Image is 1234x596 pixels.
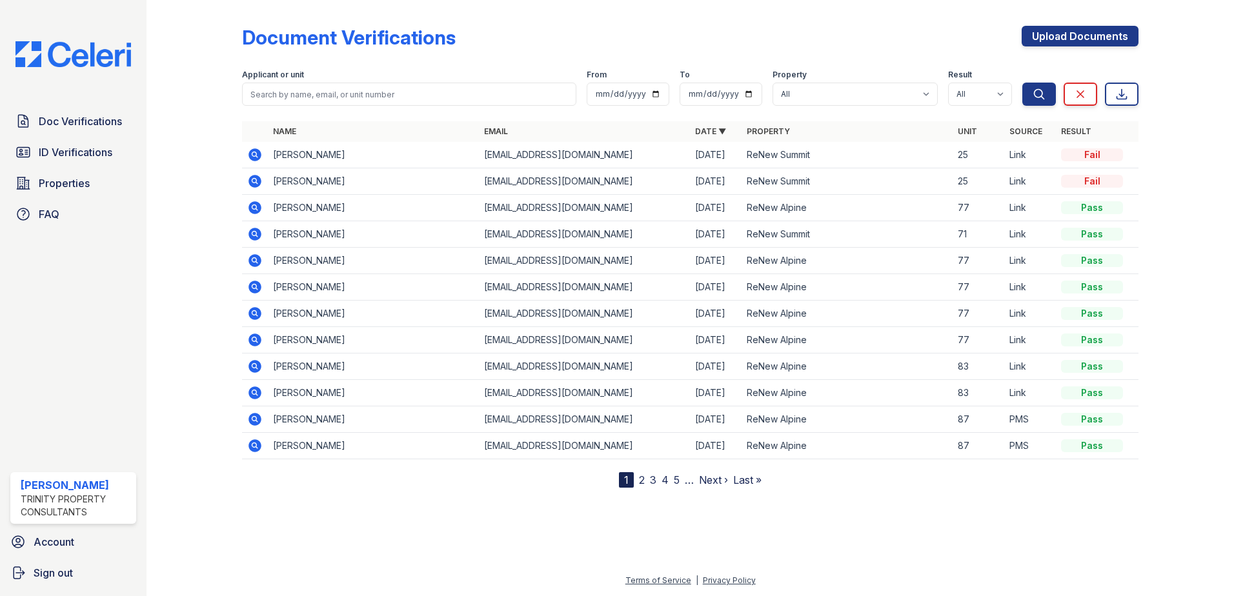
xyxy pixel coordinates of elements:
[5,560,141,586] a: Sign out
[690,142,742,168] td: [DATE]
[268,406,479,433] td: [PERSON_NAME]
[39,114,122,129] span: Doc Verifications
[690,195,742,221] td: [DATE]
[953,301,1004,327] td: 77
[479,221,690,248] td: [EMAIL_ADDRESS][DOMAIN_NAME]
[690,221,742,248] td: [DATE]
[747,126,790,136] a: Property
[1004,433,1056,459] td: PMS
[953,406,1004,433] td: 87
[1004,380,1056,406] td: Link
[742,274,953,301] td: ReNew Alpine
[742,327,953,353] td: ReNew Alpine
[39,144,112,160] span: ID Verifications
[639,473,645,486] a: 2
[674,473,680,486] a: 5
[5,529,141,555] a: Account
[685,472,694,488] span: …
[690,380,742,406] td: [DATE]
[479,353,690,380] td: [EMAIL_ADDRESS][DOMAIN_NAME]
[1004,168,1056,195] td: Link
[479,380,690,406] td: [EMAIL_ADDRESS][DOMAIN_NAME]
[479,406,690,433] td: [EMAIL_ADDRESS][DOMAIN_NAME]
[953,168,1004,195] td: 25
[21,493,131,519] div: Trinity Property Consultants
[1061,307,1123,320] div: Pass
[1004,195,1056,221] td: Link
[1061,254,1123,267] div: Pass
[273,126,296,136] a: Name
[690,248,742,274] td: [DATE]
[268,168,479,195] td: [PERSON_NAME]
[1061,148,1123,161] div: Fail
[268,301,479,327] td: [PERSON_NAME]
[953,353,1004,380] td: 83
[690,433,742,459] td: [DATE]
[479,327,690,353] td: [EMAIL_ADDRESS][DOMAIN_NAME]
[690,327,742,353] td: [DATE]
[742,195,953,221] td: ReNew Alpine
[1061,386,1123,399] div: Pass
[703,575,756,585] a: Privacy Policy
[948,70,972,80] label: Result
[10,201,136,227] a: FAQ
[742,142,953,168] td: ReNew Summit
[1004,301,1056,327] td: Link
[690,168,742,195] td: [DATE]
[1004,221,1056,248] td: Link
[1004,327,1056,353] td: Link
[479,274,690,301] td: [EMAIL_ADDRESS][DOMAIN_NAME]
[695,126,726,136] a: Date ▼
[696,575,698,585] div: |
[690,353,742,380] td: [DATE]
[742,221,953,248] td: ReNew Summit
[742,406,953,433] td: ReNew Alpine
[268,195,479,221] td: [PERSON_NAME]
[953,221,1004,248] td: 71
[742,248,953,274] td: ReNew Alpine
[242,83,576,106] input: Search by name, email, or unit number
[733,473,762,486] a: Last »
[953,380,1004,406] td: 83
[958,126,977,136] a: Unit
[619,472,634,488] div: 1
[479,142,690,168] td: [EMAIL_ADDRESS][DOMAIN_NAME]
[680,70,690,80] label: To
[587,70,607,80] label: From
[742,433,953,459] td: ReNew Alpine
[268,274,479,301] td: [PERSON_NAME]
[690,406,742,433] td: [DATE]
[268,221,479,248] td: [PERSON_NAME]
[34,565,73,581] span: Sign out
[1061,126,1091,136] a: Result
[242,26,456,49] div: Document Verifications
[484,126,508,136] a: Email
[479,433,690,459] td: [EMAIL_ADDRESS][DOMAIN_NAME]
[39,175,90,191] span: Properties
[1061,228,1123,241] div: Pass
[1009,126,1042,136] a: Source
[953,433,1004,459] td: 87
[953,327,1004,353] td: 77
[742,380,953,406] td: ReNew Alpine
[268,327,479,353] td: [PERSON_NAME]
[1004,248,1056,274] td: Link
[1004,142,1056,168] td: Link
[1061,281,1123,293] div: Pass
[479,168,690,195] td: [EMAIL_ADDRESS][DOMAIN_NAME]
[1061,360,1123,373] div: Pass
[1004,406,1056,433] td: PMS
[625,575,691,585] a: Terms of Service
[268,380,479,406] td: [PERSON_NAME]
[268,142,479,168] td: [PERSON_NAME]
[479,248,690,274] td: [EMAIL_ADDRESS][DOMAIN_NAME]
[1022,26,1138,46] a: Upload Documents
[1004,353,1056,380] td: Link
[242,70,304,80] label: Applicant or unit
[690,274,742,301] td: [DATE]
[773,70,807,80] label: Property
[953,274,1004,301] td: 77
[21,477,131,493] div: [PERSON_NAME]
[268,248,479,274] td: [PERSON_NAME]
